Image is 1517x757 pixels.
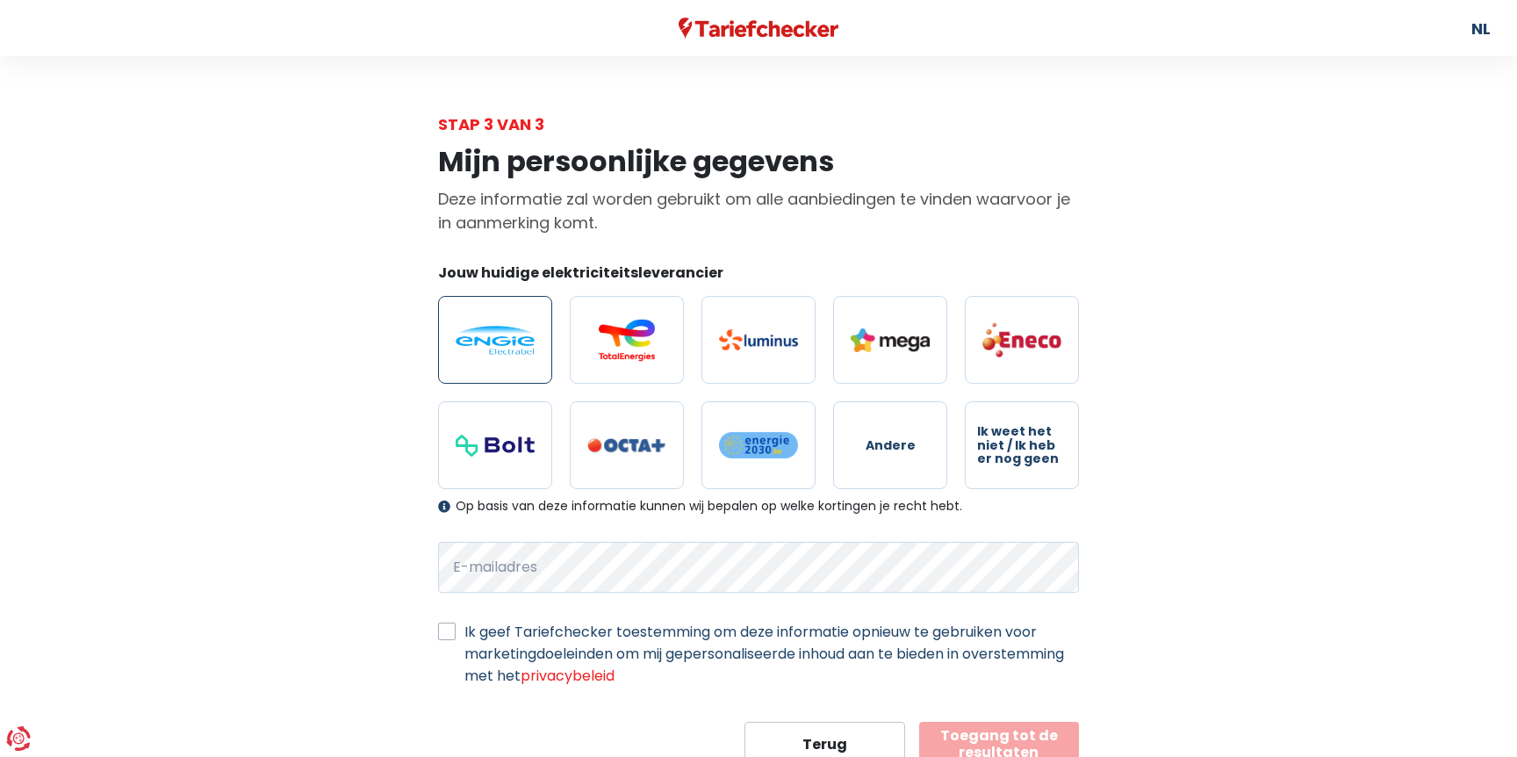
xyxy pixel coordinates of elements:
span: Andere [866,439,916,452]
div: Stap 3 van 3 [438,112,1079,136]
div: Op basis van deze informatie kunnen wij bepalen op welke kortingen je recht hebt. [438,499,1079,514]
img: Tariefchecker logo [679,18,838,40]
img: Octa+ [587,438,666,453]
label: Ik geef Tariefchecker toestemming om deze informatie opnieuw te gebruiken voor marketingdoeleinde... [464,621,1079,687]
p: Deze informatie zal worden gebruikt om alle aanbiedingen te vinden waarvoor je in aanmerking komt. [438,187,1079,234]
img: Energie2030 [719,431,798,459]
span: Ik weet het niet / Ik heb er nog geen [977,425,1067,465]
img: Total Energies / Lampiris [587,319,666,361]
img: Eneco [982,321,1061,358]
img: Luminus [719,329,798,350]
img: Mega [851,328,930,352]
a: privacybeleid [521,666,615,686]
img: Bolt [456,435,535,457]
img: Engie / Electrabel [456,326,535,355]
h1: Mijn persoonlijke gegevens [438,145,1079,178]
legend: Jouw huidige elektriciteitsleverancier [438,263,1079,290]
